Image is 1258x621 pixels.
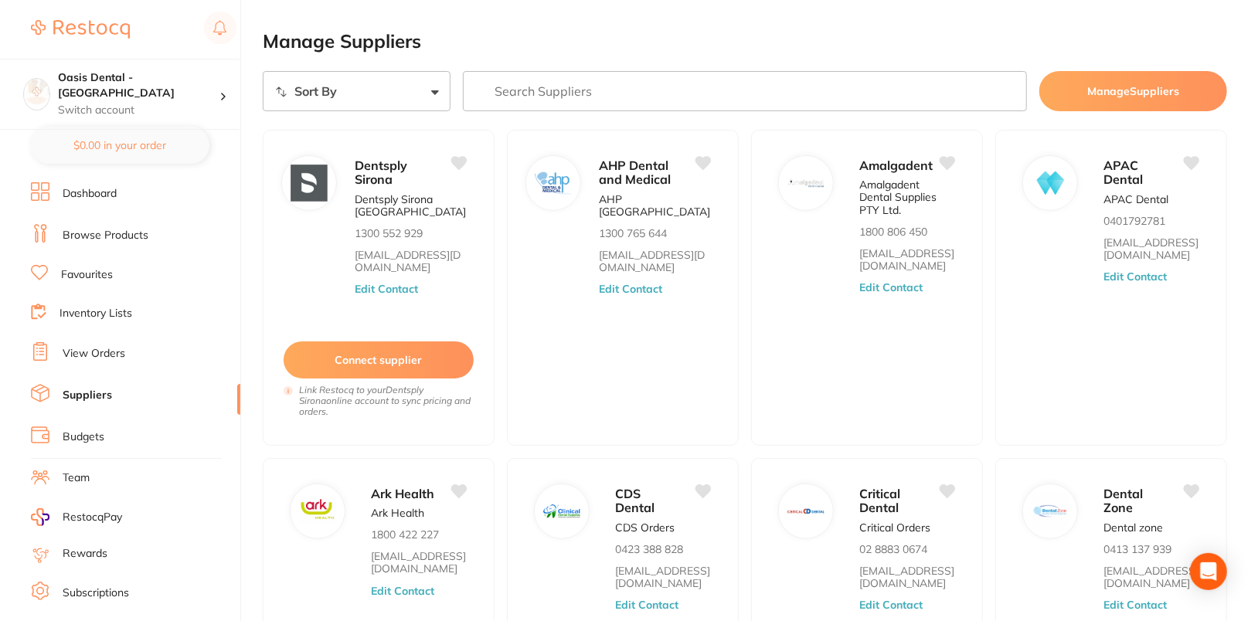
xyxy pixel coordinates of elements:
a: Rewards [63,546,107,562]
div: Open Intercom Messenger [1190,553,1227,590]
a: Favourites [61,267,113,283]
a: Subscriptions [63,585,129,601]
img: Dentsply Sirona [291,165,328,202]
p: 02 8883 0674 [859,543,927,555]
p: 0413 137 939 [1103,543,1171,555]
p: APAC Dental [1103,193,1168,205]
a: View Orders [63,346,125,361]
button: Edit Contact [859,599,923,611]
button: Edit Contact [355,283,418,295]
span: APAC Dental [1103,158,1143,187]
p: Dentsply Sirona [GEOGRAPHIC_DATA] [355,193,466,218]
img: CDS Dental [543,493,580,530]
button: Edit Contact [599,283,662,295]
button: Edit Contact [371,585,434,597]
img: Critical Dental [787,493,824,530]
span: Amalgadent [859,158,933,173]
a: Dashboard [63,186,117,202]
img: RestocqPay [31,508,49,526]
span: Critical Dental [859,486,900,515]
p: CDS Orders [615,521,675,534]
span: AHP Dental and Medical [599,158,671,187]
p: 1300 552 929 [355,227,423,239]
a: [EMAIL_ADDRESS][DOMAIN_NAME] [1103,565,1198,589]
button: $0.00 in your order [31,127,209,164]
img: Dental Zone [1032,493,1069,530]
a: Restocq Logo [31,12,130,47]
img: Oasis Dental - Brighton [24,79,49,104]
a: [EMAIL_ADDRESS][DOMAIN_NAME] [1103,236,1198,261]
button: Edit Contact [859,281,923,294]
p: 0401792781 [1103,215,1165,227]
a: [EMAIL_ADDRESS][DOMAIN_NAME] [859,565,954,589]
img: Restocq Logo [31,20,130,39]
p: Amalgadent Dental Supplies PTY Ltd. [859,178,954,215]
img: APAC Dental [1032,165,1069,202]
a: [EMAIL_ADDRESS][DOMAIN_NAME] [859,247,954,272]
p: Dental zone [1103,521,1163,534]
span: Dental Zone [1103,486,1143,515]
span: Dentsply Sirona [355,158,407,187]
span: CDS Dental [615,486,654,515]
i: Link Restocq to your Dentsply Sirona online account to sync pricing and orders. [299,385,474,416]
button: Connect supplier [284,341,474,378]
span: RestocqPay [63,510,122,525]
p: 1800 806 450 [859,226,927,238]
img: Amalgadent [787,165,824,202]
p: AHP [GEOGRAPHIC_DATA] [599,193,710,218]
p: Critical Orders [859,521,930,534]
img: Ark Health [299,493,336,530]
a: Team [63,470,90,486]
a: Suppliers [63,388,112,403]
a: RestocqPay [31,508,122,526]
button: Edit Contact [615,599,678,611]
span: Ark Health [371,486,434,501]
button: ManageSuppliers [1039,71,1227,111]
a: [EMAIL_ADDRESS][DOMAIN_NAME] [371,550,466,575]
a: [EMAIL_ADDRESS][DOMAIN_NAME] [355,249,466,273]
p: Ark Health [371,507,424,519]
h4: Oasis Dental - Brighton [58,70,219,100]
a: Budgets [63,429,104,445]
p: 1800 422 227 [371,528,439,541]
img: AHP Dental and Medical [535,165,572,202]
h2: Manage Suppliers [263,31,1227,53]
p: Switch account [58,103,219,118]
button: Edit Contact [1103,270,1167,283]
p: 1300 765 644 [599,227,667,239]
a: Browse Products [63,228,148,243]
a: Inventory Lists [59,306,132,321]
button: Edit Contact [1103,599,1167,611]
a: [EMAIL_ADDRESS][DOMAIN_NAME] [599,249,710,273]
a: [EMAIL_ADDRESS][DOMAIN_NAME] [615,565,710,589]
p: 0423 388 828 [615,543,683,555]
input: Search Suppliers [463,71,1027,111]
